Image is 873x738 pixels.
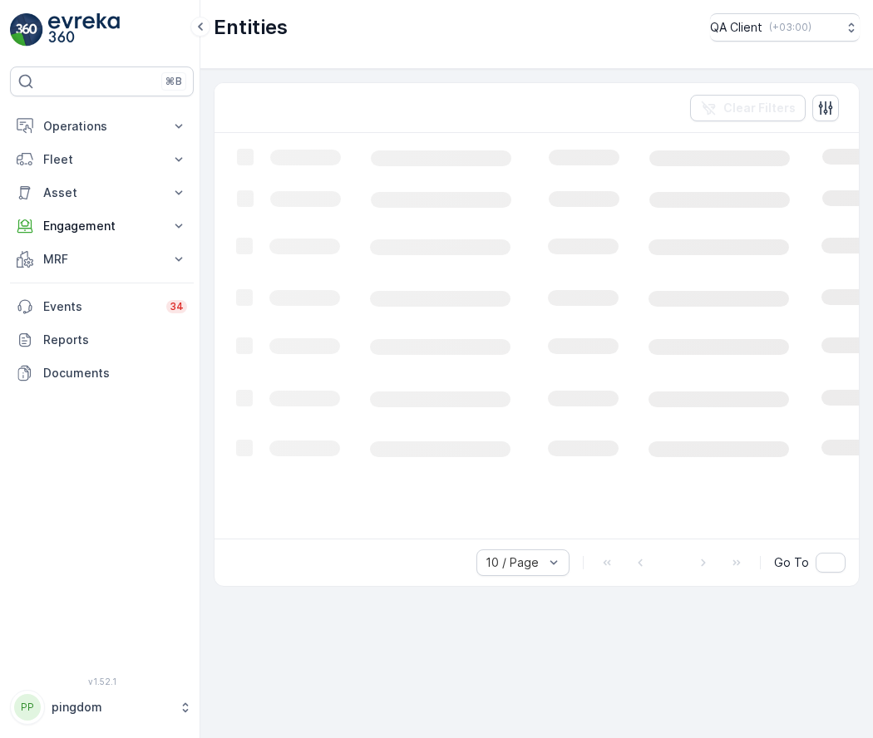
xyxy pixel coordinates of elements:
button: Fleet [10,143,194,176]
button: Engagement [10,209,194,243]
button: Operations [10,110,194,143]
p: 34 [170,300,184,313]
button: Clear Filters [690,95,806,121]
button: MRF [10,243,194,276]
p: Events [43,298,156,315]
a: Events34 [10,290,194,323]
a: Documents [10,357,194,390]
p: MRF [43,251,160,268]
p: Clear Filters [723,100,796,116]
p: Documents [43,365,187,381]
p: Fleet [43,151,160,168]
p: Engagement [43,218,160,234]
div: PP [14,694,41,721]
p: pingdom [52,699,170,716]
p: Operations [43,118,160,135]
img: logo [10,13,43,47]
p: Asset [43,184,160,201]
button: Asset [10,176,194,209]
button: QA Client(+03:00) [710,13,860,42]
p: ( +03:00 ) [769,21,811,34]
p: ⌘B [165,75,182,88]
p: Reports [43,332,187,348]
p: QA Client [710,19,762,36]
a: Reports [10,323,194,357]
button: PPpingdom [10,690,194,725]
p: Entities [214,14,288,41]
img: logo_light-DOdMpM7g.png [48,13,120,47]
span: Go To [774,554,809,571]
span: v 1.52.1 [10,676,194,686]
